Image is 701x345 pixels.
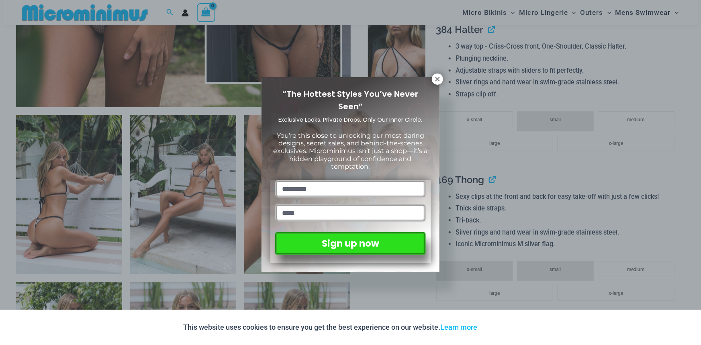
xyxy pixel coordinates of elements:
[274,132,428,170] span: You’re this close to unlocking our most daring designs, secret sales, and behind-the-scenes exclu...
[279,116,423,124] span: Exclusive Looks. Private Drops. Only Our Inner Circle.
[283,88,419,112] span: “The Hottest Styles You’ve Never Seen”
[441,323,478,331] a: Learn more
[432,73,443,85] button: Close
[275,232,426,255] button: Sign up now
[484,318,518,337] button: Accept
[184,321,478,333] p: This website uses cookies to ensure you get the best experience on our website.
